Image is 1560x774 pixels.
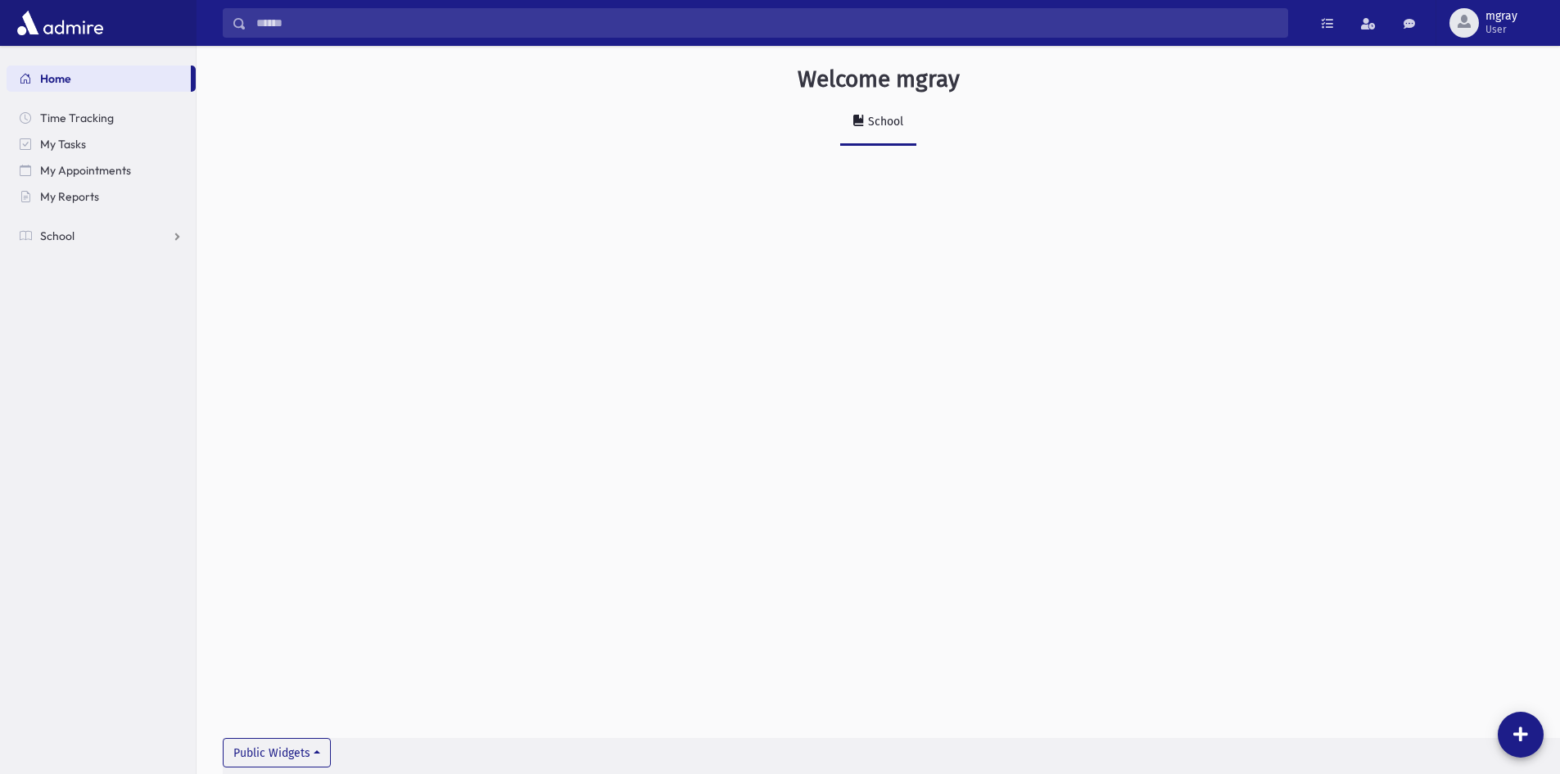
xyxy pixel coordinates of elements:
[40,163,131,178] span: My Appointments
[865,115,903,129] div: School
[1485,23,1517,36] span: User
[1485,10,1517,23] span: mgray
[40,189,99,204] span: My Reports
[7,66,191,92] a: Home
[40,111,114,125] span: Time Tracking
[246,8,1287,38] input: Search
[7,183,196,210] a: My Reports
[840,100,916,146] a: School
[13,7,107,39] img: AdmirePro
[40,71,71,86] span: Home
[7,131,196,157] a: My Tasks
[40,229,75,243] span: School
[40,137,86,152] span: My Tasks
[7,223,196,249] a: School
[7,105,196,131] a: Time Tracking
[7,157,196,183] a: My Appointments
[223,738,331,767] button: Public Widgets
[798,66,960,93] h3: Welcome mgray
